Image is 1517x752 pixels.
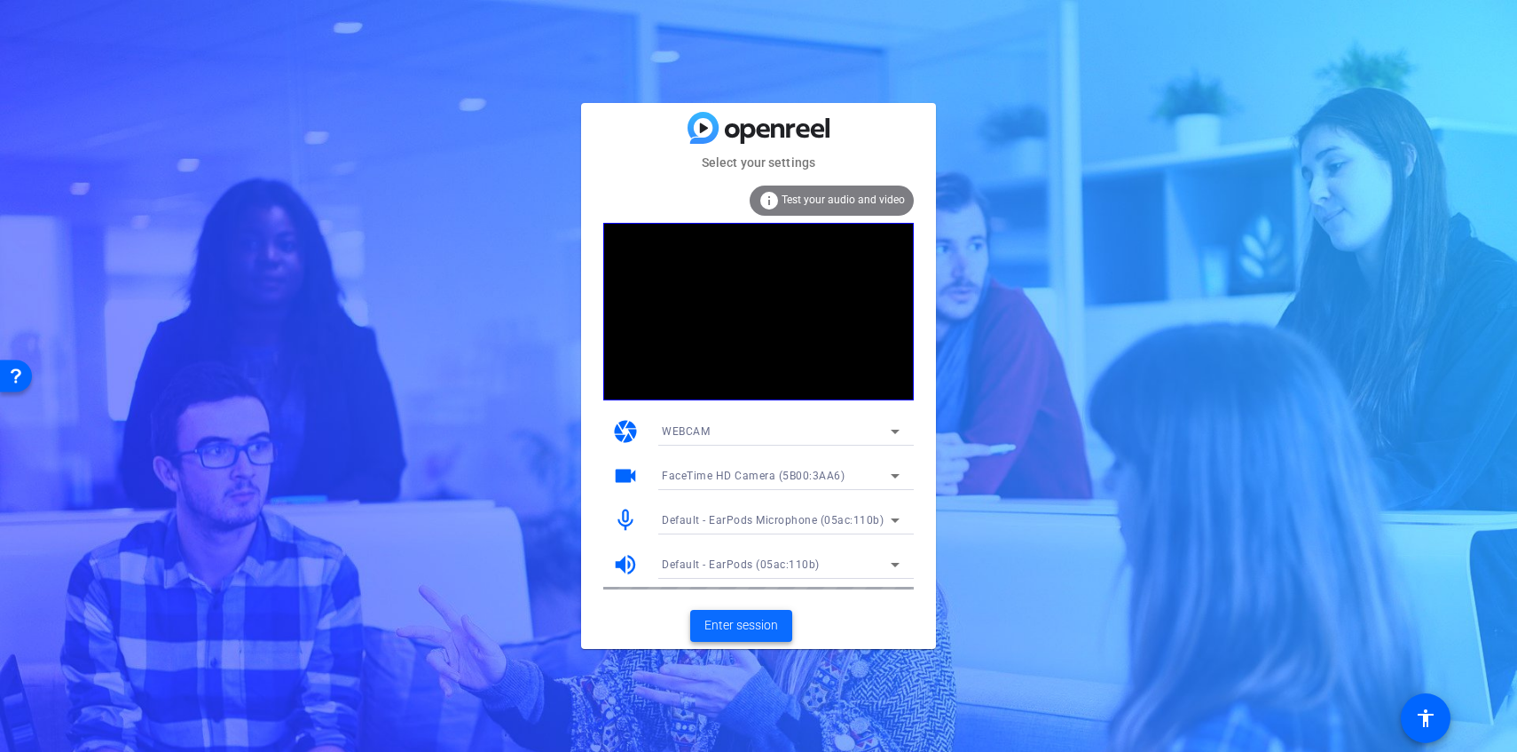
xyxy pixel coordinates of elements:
[612,418,639,445] mat-icon: camera
[662,558,820,571] span: Default - EarPods (05ac:110b)
[662,425,710,438] span: WEBCAM
[612,507,639,534] mat-icon: mic_none
[690,610,792,642] button: Enter session
[662,514,884,526] span: Default - EarPods Microphone (05ac:110b)
[612,551,639,578] mat-icon: volume_up
[612,463,639,489] mat-icon: videocam
[581,153,936,172] mat-card-subtitle: Select your settings
[662,470,845,482] span: FaceTime HD Camera (5B00:3AA6)
[688,112,829,143] img: blue-gradient.svg
[782,194,905,206] span: Test your audio and video
[758,190,780,211] mat-icon: info
[704,616,778,635] span: Enter session
[1415,708,1436,729] mat-icon: accessibility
